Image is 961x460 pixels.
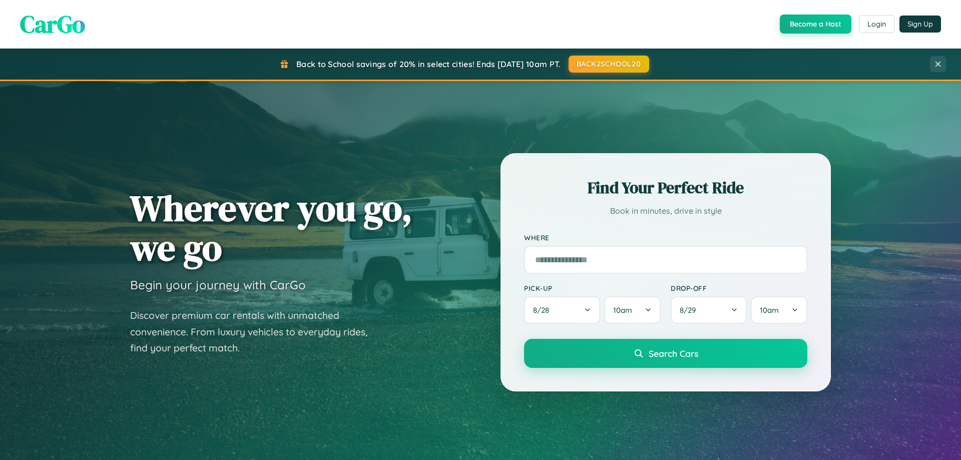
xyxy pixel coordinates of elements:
label: Drop-off [671,284,807,292]
span: 10am [613,305,632,315]
label: Where [524,233,807,242]
button: BACK2SCHOOL20 [569,56,649,73]
span: Search Cars [649,348,698,359]
button: Search Cars [524,339,807,368]
h2: Find Your Perfect Ride [524,177,807,199]
button: 8/29 [671,296,747,324]
label: Pick-up [524,284,661,292]
button: Sign Up [899,16,941,33]
h1: Wherever you go, we go [130,188,412,267]
span: Back to School savings of 20% in select cities! Ends [DATE] 10am PT. [296,59,561,69]
p: Book in minutes, drive in style [524,204,807,218]
button: Login [859,15,894,33]
h3: Begin your journey with CarGo [130,277,306,292]
button: Become a Host [780,15,851,34]
button: 10am [751,296,807,324]
span: 10am [760,305,779,315]
button: 10am [604,296,661,324]
p: Discover premium car rentals with unmatched convenience. From luxury vehicles to everyday rides, ... [130,307,380,356]
button: 8/28 [524,296,600,324]
span: CarGo [20,8,85,41]
span: 8 / 29 [680,305,701,315]
span: 8 / 28 [533,305,554,315]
